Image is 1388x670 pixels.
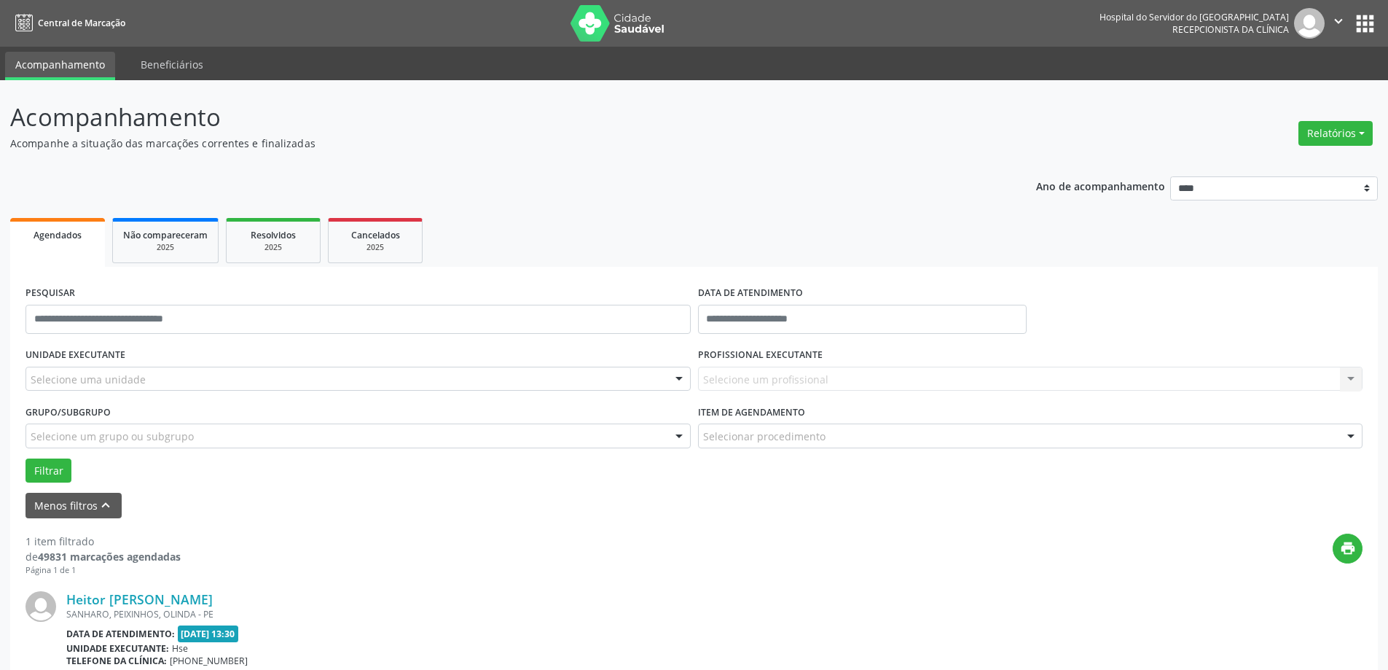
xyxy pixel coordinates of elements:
p: Acompanhamento [10,99,968,136]
label: PROFISSIONAL EXECUTANTE [698,344,823,367]
label: DATA DE ATENDIMENTO [698,282,803,305]
img: img [1294,8,1325,39]
a: Heitor [PERSON_NAME] [66,591,213,607]
div: 2025 [339,242,412,253]
span: Selecione uma unidade [31,372,146,387]
b: Data de atendimento: [66,628,175,640]
i: print [1340,540,1356,556]
label: Item de agendamento [698,401,805,424]
div: 1 item filtrado [26,534,181,549]
p: Ano de acompanhamento [1036,176,1165,195]
b: Unidade executante: [66,642,169,655]
button: Relatórios [1298,121,1373,146]
div: Hospital do Servidor do [GEOGRAPHIC_DATA] [1099,11,1289,23]
i: keyboard_arrow_up [98,497,114,513]
i:  [1330,13,1346,29]
p: Acompanhe a situação das marcações correntes e finalizadas [10,136,968,151]
div: SANHARO, PEIXINHOS, OLINDA - PE [66,608,1144,620]
div: de [26,549,181,564]
button: Filtrar [26,459,71,483]
div: 2025 [123,242,208,253]
a: Central de Marcação [10,11,125,35]
label: PESQUISAR [26,282,75,305]
span: Recepcionista da clínica [1172,23,1289,36]
img: img [26,591,56,622]
span: Cancelados [351,229,400,241]
label: UNIDADE EXECUTANTE [26,344,125,367]
button: print [1333,534,1362,564]
b: Telefone da clínica: [66,655,167,667]
span: Não compareceram [123,229,208,241]
a: Acompanhamento [5,52,115,80]
button: apps [1352,11,1378,36]
span: Central de Marcação [38,17,125,29]
button: Menos filtroskeyboard_arrow_up [26,493,122,518]
div: 2025 [237,242,310,253]
div: Página 1 de 1 [26,564,181,577]
button:  [1325,8,1352,39]
a: Beneficiários [130,52,213,77]
span: Selecionar procedimento [703,429,826,444]
span: Agendados [34,229,82,241]
label: Grupo/Subgrupo [26,401,111,424]
strong: 49831 marcações agendadas [38,550,181,564]
span: Hse [172,642,188,655]
span: Resolvidos [251,229,296,241]
span: [PHONE_NUMBER] [170,655,248,667]
span: Selecione um grupo ou subgrupo [31,429,194,444]
span: [DATE] 13:30 [178,626,239,642]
